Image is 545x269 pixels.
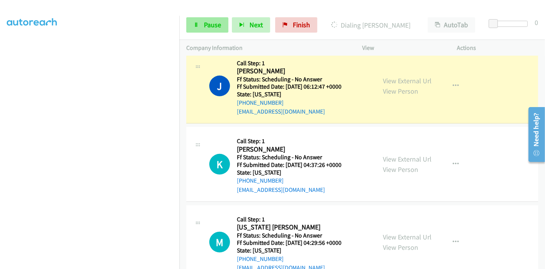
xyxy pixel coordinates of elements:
[523,104,545,165] iframe: Resource Center
[237,145,351,154] h2: [PERSON_NAME]
[237,186,325,193] a: [EMAIL_ADDRESS][DOMAIN_NAME]
[209,76,230,96] h1: J
[383,165,418,174] a: View Person
[535,17,538,28] div: 0
[204,20,221,29] span: Pause
[362,43,443,53] p: View
[457,43,538,53] p: Actions
[383,87,418,96] a: View Person
[237,216,351,223] h5: Call Step: 1
[250,20,263,29] span: Next
[237,232,351,239] h5: Ff Status: Scheduling - No Answer
[237,91,351,98] h5: State: [US_STATE]
[275,17,317,33] a: Finish
[237,161,351,169] h5: Ff Submitted Date: [DATE] 04:37:26 +0000
[237,153,351,161] h5: Ff Status: Scheduling - No Answer
[383,155,432,163] a: View External Url
[237,99,284,106] a: [PHONE_NUMBER]
[237,223,351,232] h2: [US_STATE] [PERSON_NAME]
[293,20,310,29] span: Finish
[209,232,230,252] h1: M
[237,177,284,184] a: [PHONE_NUMBER]
[383,233,432,241] a: View External Url
[237,67,351,76] h2: [PERSON_NAME]
[383,243,418,252] a: View Person
[237,255,284,262] a: [PHONE_NUMBER]
[237,239,351,247] h5: Ff Submitted Date: [DATE] 04:29:56 +0000
[237,108,325,115] a: [EMAIL_ADDRESS][DOMAIN_NAME]
[237,76,351,83] h5: Ff Status: Scheduling - No Answer
[186,43,348,53] p: Company Information
[209,154,230,175] h1: K
[492,21,528,27] div: Delay between calls (in seconds)
[237,59,351,67] h5: Call Step: 1
[186,17,228,33] a: Pause
[209,154,230,175] div: The call is yet to be attempted
[383,76,432,85] a: View External Url
[428,17,475,33] button: AutoTab
[237,247,351,254] h5: State: [US_STATE]
[237,83,351,91] h5: Ff Submitted Date: [DATE] 06:12:47 +0000
[232,17,270,33] button: Next
[237,169,351,177] h5: State: [US_STATE]
[237,137,351,145] h5: Call Step: 1
[328,20,414,30] p: Dialing [PERSON_NAME]
[209,232,230,252] div: The call is yet to be attempted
